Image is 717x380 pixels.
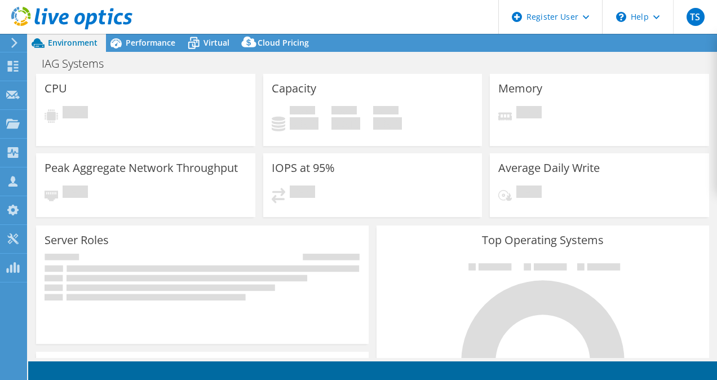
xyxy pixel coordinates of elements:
[272,162,335,174] h3: IOPS at 95%
[272,82,316,95] h3: Capacity
[498,82,542,95] h3: Memory
[258,37,309,48] span: Cloud Pricing
[45,234,109,246] h3: Server Roles
[687,8,705,26] span: TS
[203,37,229,48] span: Virtual
[48,37,98,48] span: Environment
[331,117,360,130] h4: 0 GiB
[63,106,88,121] span: Pending
[37,58,121,70] h1: IAG Systems
[290,185,315,201] span: Pending
[331,106,357,117] span: Free
[373,117,402,130] h4: 0 GiB
[516,106,542,121] span: Pending
[616,12,626,22] svg: \n
[290,117,318,130] h4: 0 GiB
[516,185,542,201] span: Pending
[126,37,175,48] span: Performance
[290,106,315,117] span: Used
[385,234,701,246] h3: Top Operating Systems
[45,82,67,95] h3: CPU
[373,106,399,117] span: Total
[498,162,600,174] h3: Average Daily Write
[45,162,238,174] h3: Peak Aggregate Network Throughput
[63,185,88,201] span: Pending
